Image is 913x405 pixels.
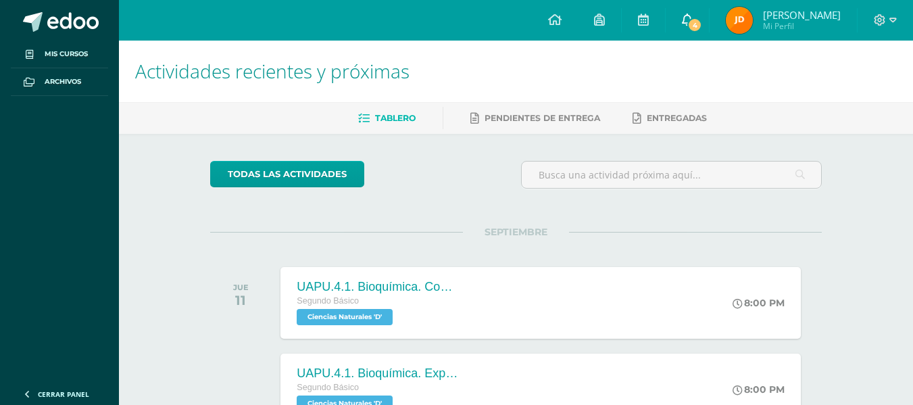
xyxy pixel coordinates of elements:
div: UAPU.4.1. Bioquímica. Exposición Final Nutriexpo [297,366,459,381]
a: Tablero [358,108,416,129]
span: Pendientes de entrega [485,113,600,123]
img: be081e2b0e56b2af18e22b9bc73c832d.png [726,7,753,34]
span: Ciencias Naturales 'D' [297,309,393,325]
a: Mis cursos [11,41,108,68]
a: Archivos [11,68,108,96]
span: Archivos [45,76,81,87]
input: Busca una actividad próxima aquí... [522,162,821,188]
a: todas las Actividades [210,161,364,187]
span: Segundo Básico [297,296,359,306]
div: UAPU.4.1. Bioquímica. Comic Efecto Invernadero [297,280,459,294]
span: 4 [687,18,702,32]
span: [PERSON_NAME] [763,8,841,22]
span: SEPTIEMBRE [463,226,569,238]
span: Actividades recientes y próximas [135,58,410,84]
span: Mis cursos [45,49,88,59]
div: 11 [233,292,249,308]
span: Entregadas [647,113,707,123]
a: Entregadas [633,108,707,129]
span: Tablero [375,113,416,123]
a: Pendientes de entrega [470,108,600,129]
div: 8:00 PM [733,297,785,309]
div: JUE [233,283,249,292]
span: Cerrar panel [38,389,89,399]
span: Segundo Básico [297,383,359,392]
span: Mi Perfil [763,20,841,32]
div: 8:00 PM [733,383,785,396]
